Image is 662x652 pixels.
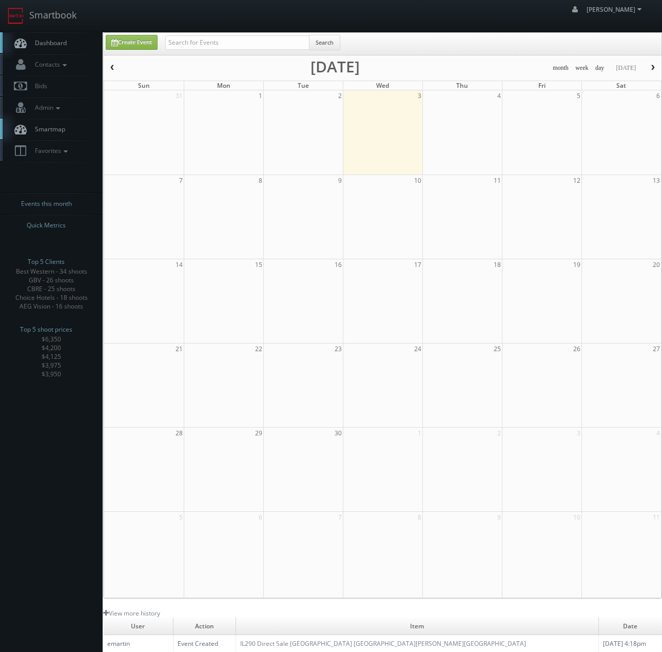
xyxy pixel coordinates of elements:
[28,257,65,267] span: Top 5 Clients
[254,343,263,354] span: 22
[572,62,592,74] button: week
[576,90,581,101] span: 5
[217,81,230,90] span: Mon
[334,343,343,354] span: 23
[309,35,340,50] button: Search
[298,81,309,90] span: Tue
[576,428,581,438] span: 3
[572,343,581,354] span: 26
[334,259,343,270] span: 16
[337,175,343,186] span: 9
[174,259,184,270] span: 14
[30,82,47,90] span: Bids
[310,62,360,72] h2: [DATE]
[417,428,422,438] span: 1
[30,60,69,69] span: Contacts
[493,259,502,270] span: 18
[612,62,639,74] button: [DATE]
[337,512,343,523] span: 7
[20,324,72,335] span: Top 5 shoot prices
[417,90,422,101] span: 3
[174,343,184,354] span: 21
[496,512,502,523] span: 9
[549,62,572,74] button: month
[30,125,65,133] span: Smartmap
[417,512,422,523] span: 8
[254,428,263,438] span: 29
[258,90,263,101] span: 1
[138,81,150,90] span: Sun
[337,90,343,101] span: 2
[496,90,502,101] span: 4
[236,618,598,635] td: Item
[8,8,24,24] img: smartbook-logo.png
[493,343,502,354] span: 25
[538,81,546,90] span: Fri
[652,175,661,186] span: 13
[258,512,263,523] span: 6
[106,35,158,50] a: Create Event
[655,428,661,438] span: 4
[655,90,661,101] span: 6
[334,428,343,438] span: 30
[652,343,661,354] span: 27
[652,512,661,523] span: 11
[376,81,389,90] span: Wed
[165,35,309,50] input: Search for Events
[456,81,468,90] span: Thu
[413,259,422,270] span: 17
[496,428,502,438] span: 2
[240,639,526,648] a: IL290 Direct Sale [GEOGRAPHIC_DATA] [GEOGRAPHIC_DATA][PERSON_NAME][GEOGRAPHIC_DATA]
[592,62,608,74] button: day
[413,343,422,354] span: 24
[103,618,173,635] td: User
[174,428,184,438] span: 28
[258,175,263,186] span: 8
[254,259,263,270] span: 15
[21,199,72,209] span: Events this month
[30,146,70,155] span: Favorites
[572,259,581,270] span: 19
[30,103,63,112] span: Admin
[174,90,184,101] span: 31
[103,609,160,618] a: View more history
[413,175,422,186] span: 10
[493,175,502,186] span: 11
[652,259,661,270] span: 20
[178,512,184,523] span: 5
[616,81,626,90] span: Sat
[30,39,67,47] span: Dashboard
[173,618,236,635] td: Action
[27,220,66,231] span: Quick Metrics
[587,5,645,14] span: [PERSON_NAME]
[572,175,581,186] span: 12
[598,618,662,635] td: Date
[572,512,581,523] span: 10
[178,175,184,186] span: 7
